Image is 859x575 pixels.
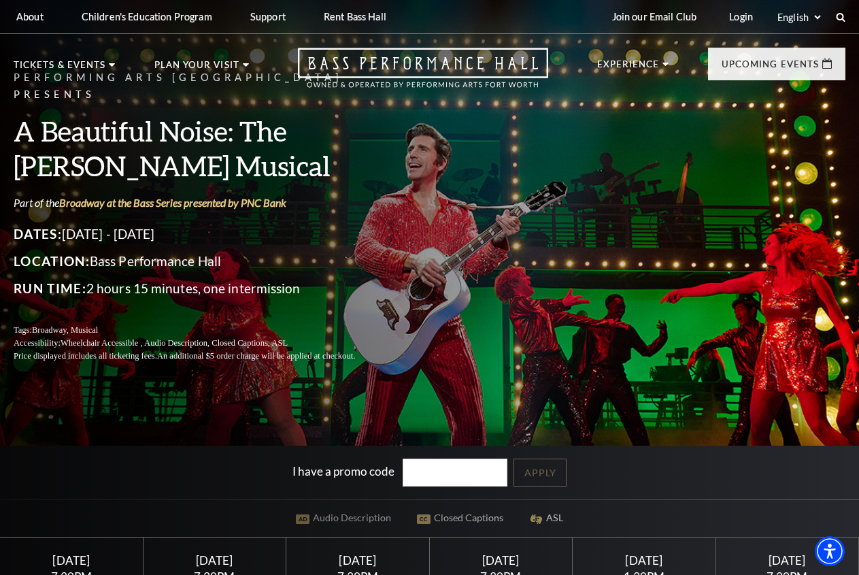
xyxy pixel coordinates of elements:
div: [DATE] [445,553,556,568]
p: [DATE] - [DATE] [14,223,388,245]
div: [DATE] [732,553,842,568]
select: Select: [775,11,823,24]
p: 2 hours 15 minutes, one intermission [14,278,388,299]
div: [DATE] [589,553,699,568]
p: Upcoming Events [722,60,819,76]
span: Location: [14,253,90,269]
p: Tickets & Events [14,61,105,77]
span: Wheelchair Accessible , Audio Description, Closed Captions, ASL [61,338,288,348]
span: Run Time: [14,280,86,296]
p: Accessibility: [14,337,388,350]
span: Dates: [14,226,62,242]
a: Broadway at the Bass Series presented by PNC Bank [59,196,286,209]
span: Broadway, Musical [32,325,98,335]
h3: A Beautiful Noise: The [PERSON_NAME] Musical [14,114,388,183]
p: Tags: [14,324,388,337]
p: Children's Education Program [82,11,212,22]
p: Price displayed includes all ticketing fees. [14,350,388,363]
span: An additional $5 order charge will be applied at checkout. [157,351,355,361]
div: [DATE] [159,553,269,568]
p: Plan Your Visit [154,61,239,77]
p: Experience [597,60,660,76]
label: I have a promo code [292,464,394,478]
p: Bass Performance Hall [14,250,388,272]
div: Accessibility Menu [815,536,845,566]
p: Part of the [14,195,388,210]
p: Rent Bass Hall [324,11,386,22]
div: [DATE] [16,553,127,568]
p: About [16,11,44,22]
p: Support [250,11,286,22]
div: [DATE] [303,553,413,568]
